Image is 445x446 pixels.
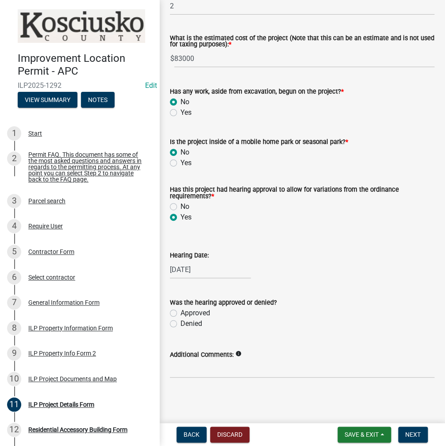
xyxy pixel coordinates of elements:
[180,212,192,223] label: Yes
[18,9,145,43] img: Kosciusko County, Indiana
[398,427,428,442] button: Next
[28,427,127,433] div: Residential Accessory Building Form
[18,92,77,108] button: View Summary
[28,198,65,204] div: Parcel search
[180,107,192,118] label: Yes
[145,81,157,90] a: Edit
[345,431,379,438] span: Save & Exit
[7,194,21,208] div: 3
[7,346,21,360] div: 9
[28,130,42,136] div: Start
[170,300,277,306] label: Was the hearing approved or denied?
[235,351,242,357] i: info
[170,49,175,68] span: $
[180,158,192,168] label: Yes
[28,401,94,408] div: ILP Project Details Form
[28,151,145,182] div: Permit FAQ. This document has some of the most asked questions and answers in regards to the perm...
[180,308,210,318] label: Approved
[7,245,21,259] div: 5
[28,274,75,280] div: Select contractor
[7,321,21,335] div: 8
[170,89,344,95] label: Has any work, aside from excavation, begun on the project?
[81,92,115,108] button: Notes
[28,223,63,229] div: Require User
[18,81,142,90] span: ILP2025-1292
[28,350,96,356] div: ILP Property Info Form 2
[18,97,77,104] wm-modal-confirm: Summary
[28,325,113,331] div: ILP Property Information Form
[170,139,348,145] label: Is the project inside of a mobile home park or seasonal park?
[7,372,21,386] div: 10
[180,318,202,329] label: Denied
[180,201,189,212] label: No
[170,35,434,48] label: What is the estimated cost of the project (Note that this can be an estimate and is not used for ...
[170,187,434,200] label: Has this project had hearing approval to allow for variations from the ordinance requirements?
[7,126,21,140] div: 1
[170,261,251,279] input: mm/dd/yyyy
[7,219,21,233] div: 4
[180,147,189,158] label: No
[7,295,21,310] div: 7
[28,249,74,255] div: Contractor Form
[405,431,421,438] span: Next
[338,427,391,442] button: Save & Exit
[170,253,209,259] label: Hearing Date:
[28,376,117,382] div: ILP Project Documents and Map
[184,431,199,438] span: Back
[81,97,115,104] wm-modal-confirm: Notes
[145,81,157,90] wm-modal-confirm: Edit Application Number
[18,52,152,78] h4: Improvement Location Permit - APC
[28,299,100,306] div: General Information Form
[7,423,21,437] div: 12
[7,151,21,166] div: 2
[210,427,249,442] button: Discard
[7,397,21,412] div: 11
[176,427,207,442] button: Back
[170,352,234,358] label: Additional Comments:
[7,270,21,284] div: 6
[180,97,189,107] label: No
